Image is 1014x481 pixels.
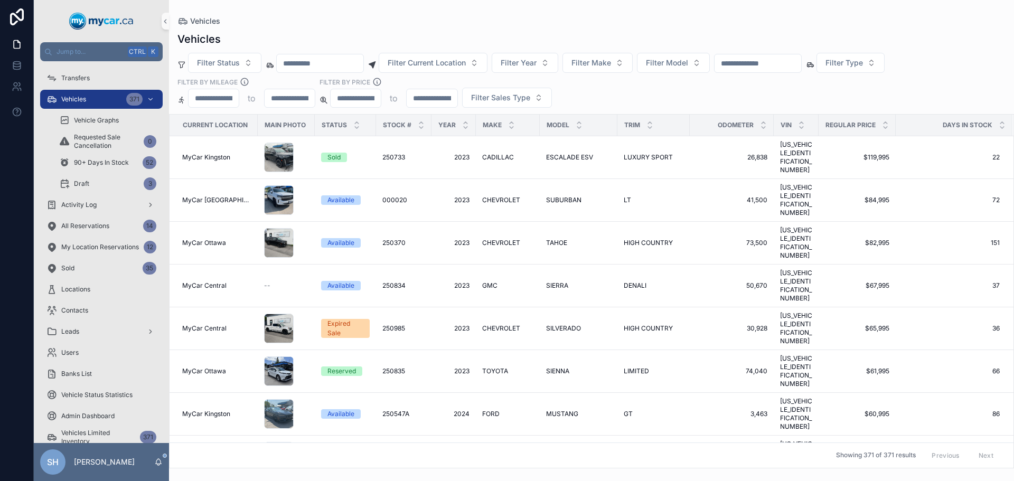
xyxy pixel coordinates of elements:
[182,324,251,333] a: MyCar Central
[53,153,163,172] a: 90+ Days In Stock52
[718,121,754,129] span: Odometer
[696,281,767,290] span: 50,670
[61,370,92,378] span: Banks List
[624,281,646,290] span: DENALI
[248,92,256,105] p: to
[780,140,812,174] span: [US_VEHICLE_IDENTIFICATION_NUMBER]
[320,77,370,87] label: FILTER BY PRICE
[780,312,812,345] a: [US_VEHICLE_IDENTIFICATION_NUMBER]
[624,196,631,204] span: LT
[546,239,567,247] span: TAHOE
[144,241,156,253] div: 12
[780,440,812,474] a: [US_VEHICLE_IDENTIFICATION_NUMBER]
[546,324,581,333] span: SILVERADO
[482,239,520,247] span: CHEVROLET
[382,367,425,375] a: 250835
[61,306,88,315] span: Contacts
[379,53,487,73] button: Select Button
[624,153,683,162] a: LUXURY SPORT
[327,281,354,290] div: Available
[382,281,406,290] span: 250834
[896,239,1000,247] span: 151
[482,153,533,162] a: CADILLAC
[382,239,406,247] span: 250370
[482,410,533,418] a: FORD
[943,121,992,129] span: Days In Stock
[40,301,163,320] a: Contacts
[61,222,109,230] span: All Reservations
[382,281,425,290] a: 250834
[438,196,470,204] span: 2023
[482,281,533,290] a: GMC
[825,121,876,129] span: Regular Price
[780,269,812,303] a: [US_VEHICLE_IDENTIFICATION_NUMBER]
[896,281,1000,290] span: 37
[143,220,156,232] div: 14
[61,285,90,294] span: Locations
[40,280,163,299] a: Locations
[482,324,533,333] a: CHEVROLET
[182,281,251,290] a: MyCar Central
[546,410,611,418] a: MUSTANG
[624,324,673,333] span: HIGH COUNTRY
[780,354,812,388] span: [US_VEHICLE_IDENTIFICATION_NUMBER]
[177,32,221,46] h1: Vehicles
[177,77,238,87] label: Filter By Mileage
[382,153,425,162] a: 250733
[438,239,470,247] span: 2023
[61,429,136,446] span: Vehicles Limited Inventory
[482,196,533,204] a: CHEVROLET
[327,409,354,419] div: Available
[825,324,889,333] a: $65,995
[825,196,889,204] a: $84,995
[624,239,683,247] a: HIGH COUNTRY
[438,153,470,162] a: 2023
[322,121,347,129] span: Status
[61,391,133,399] span: Vehicle Status Statistics
[816,53,885,73] button: Select Button
[780,183,812,217] a: [US_VEHICLE_IDENTIFICATION_NUMBER]
[546,367,611,375] a: SIENNA
[624,410,633,418] span: GT
[896,153,1000,162] span: 22
[696,324,767,333] span: 30,928
[825,153,889,162] span: $119,995
[40,195,163,214] a: Activity Log
[546,153,611,162] a: ESCALADE ESV
[624,196,683,204] a: LT
[546,239,611,247] a: TAHOE
[382,410,409,418] span: 250547A
[327,153,341,162] div: Sold
[825,239,889,247] span: $82,995
[190,16,220,26] span: Vehicles
[321,409,370,419] a: Available
[40,343,163,362] a: Users
[34,61,169,443] div: scrollable content
[562,53,633,73] button: Select Button
[896,196,1000,204] a: 72
[327,319,363,338] div: Expired Sale
[482,239,533,247] a: CHEVROLET
[483,121,502,129] span: Make
[571,58,611,68] span: Filter Make
[382,410,425,418] a: 250547A
[462,88,552,108] button: Select Button
[382,239,425,247] a: 250370
[383,121,411,129] span: Stock #
[265,121,306,129] span: Main Photo
[69,13,134,30] img: App logo
[143,262,156,275] div: 35
[182,367,251,375] a: MyCar Ottawa
[438,410,470,418] a: 2024
[438,281,470,290] a: 2023
[182,410,251,418] a: MyCar Kingston
[382,367,405,375] span: 250835
[482,196,520,204] span: CHEVROLET
[382,324,405,333] span: 250985
[188,53,261,73] button: Select Button
[74,133,139,150] span: Requested Sale Cancellation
